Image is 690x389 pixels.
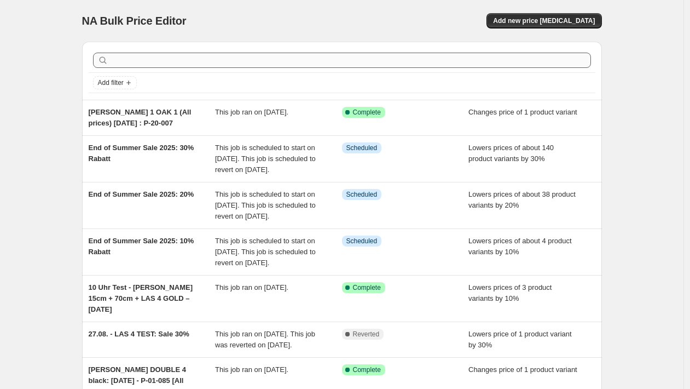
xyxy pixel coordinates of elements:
span: Complete [353,283,381,292]
span: Reverted [353,330,380,339]
span: Changes price of 1 product variant [468,365,577,374]
span: NA Bulk Price Editor [82,15,187,27]
span: End of Summer Sale 2025: 10% Rabatt [89,237,194,256]
span: This job is scheduled to start on [DATE]. This job is scheduled to revert on [DATE]. [215,190,316,220]
span: Lowers prices of 3 product variants by 10% [468,283,552,302]
span: End of Summer Sale 2025: 30% Rabatt [89,144,194,163]
button: Add filter [93,76,137,89]
span: This job is scheduled to start on [DATE]. This job is scheduled to revert on [DATE]. [215,237,316,267]
span: This job ran on [DATE]. [215,108,288,116]
span: Lowers prices of about 38 product variants by 20% [468,190,576,209]
span: 10 Uhr Test - [PERSON_NAME] 15cm + 70cm + LAS 4 GOLD – [DATE] [89,283,193,313]
span: This job ran on [DATE]. [215,365,288,374]
span: Scheduled [346,237,378,245]
span: Lowers prices of about 140 product variants by 30% [468,144,554,163]
span: Complete [353,365,381,374]
span: This job is scheduled to start on [DATE]. This job is scheduled to revert on [DATE]. [215,144,316,174]
span: Lowers price of 1 product variant by 30% [468,330,572,349]
button: Add new price [MEDICAL_DATA] [486,13,601,28]
span: Add filter [98,78,124,87]
span: Complete [353,108,381,117]
span: End of Summer Sale 2025: 20% [89,190,194,198]
span: [PERSON_NAME] 1 OAK 1 (All prices) [DATE] : P-20-007 [89,108,192,127]
span: Add new price [MEDICAL_DATA] [493,16,595,25]
span: Scheduled [346,190,378,199]
span: 27.08. - LAS 4 TEST: Sale 30% [89,330,189,338]
span: This job ran on [DATE]. This job was reverted on [DATE]. [215,330,315,349]
span: Changes price of 1 product variant [468,108,577,116]
span: Scheduled [346,144,378,152]
span: This job ran on [DATE]. [215,283,288,291]
span: Lowers prices of about 4 product variants by 10% [468,237,572,256]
